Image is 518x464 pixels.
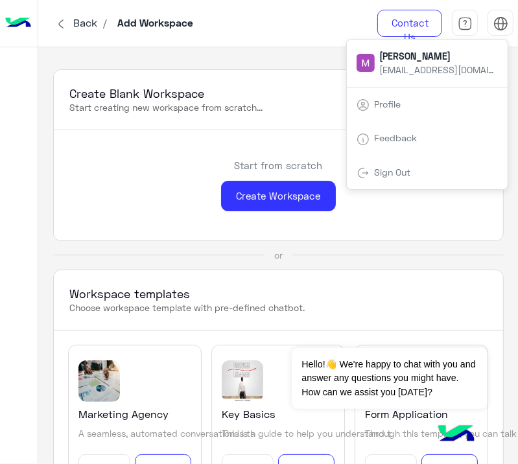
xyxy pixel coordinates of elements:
[69,286,488,301] h3: Workspace templates
[375,99,401,110] a: Profile
[375,167,411,178] a: Sign Out
[69,86,488,101] h3: Create Blank Workspace
[452,10,478,37] a: tab
[377,10,442,37] a: Contact Us
[78,360,120,402] img: template image
[222,360,263,402] img: template image
[365,406,448,422] h5: Form Application
[380,49,497,63] span: [PERSON_NAME]
[69,16,102,29] span: Back
[69,101,488,114] p: Start creating new workspace from scratch...
[357,54,375,72] img: userImage
[102,16,108,29] span: /
[357,133,370,146] img: tab
[380,63,497,76] span: [EMAIL_ADDRESS][DOMAIN_NAME]
[69,301,488,314] p: Choose workspace template with pre-defined chatbot.
[357,167,370,180] img: tab
[78,406,169,422] h5: Marketing Agency
[222,406,276,422] h5: Key Basics
[357,99,370,111] img: tab
[375,132,418,143] a: Feedback
[117,15,193,32] p: Add Workspace
[221,181,336,211] div: Create Workspace
[222,427,391,440] p: This is a guide to help you understand t
[53,16,69,32] img: chervon
[458,16,473,31] img: tab
[78,427,255,440] p: A seamless, automated conversation is th
[292,348,487,409] span: Hello!👋 We're happy to chat with you and answer any questions you might have. How can we assist y...
[274,249,283,262] div: or
[434,412,479,458] img: hulul-logo.png
[234,159,322,171] h6: Start from scratch
[5,10,31,37] img: Logo
[493,16,508,31] img: tab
